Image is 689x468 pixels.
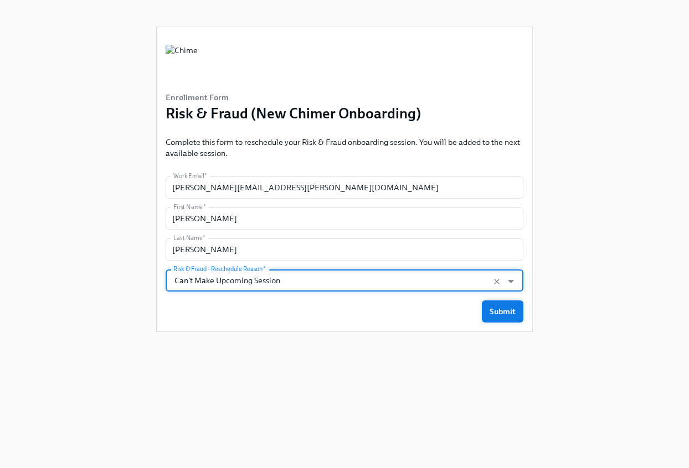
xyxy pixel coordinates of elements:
[490,306,516,317] span: Submit
[502,273,520,290] button: Open
[482,300,523,323] button: Submit
[490,275,503,288] button: Clear
[166,91,421,103] h6: Enrollment Form
[166,103,421,123] h3: Risk & Fraud (New Chimer Onboarding)
[166,45,198,78] img: Chime
[166,137,523,159] p: Complete this form to reschedule your Risk & Fraud onboarding session. You will be added to the n...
